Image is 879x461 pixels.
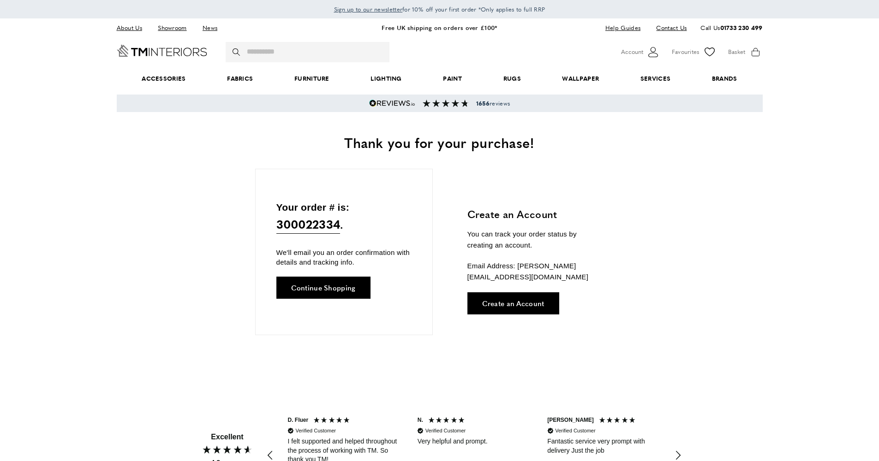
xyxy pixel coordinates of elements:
p: Call Us [700,23,762,33]
span: Create an Account [482,300,544,307]
span: Favourites [672,47,700,57]
span: Accessories [121,65,206,93]
span: reviews [476,100,510,107]
p: Email Address: [PERSON_NAME][EMAIL_ADDRESS][DOMAIN_NAME] [467,260,604,283]
span: 300022334 [276,215,341,234]
a: Free UK shipping on orders over £100* [382,23,497,32]
a: Go to Home page [117,45,207,57]
button: Customer Account [621,45,660,59]
div: Verified Customer [425,427,466,434]
div: N. [418,416,423,424]
a: Lighting [350,65,423,93]
div: Excellent [211,432,243,442]
a: Create an Account [467,292,559,314]
a: Brands [691,65,758,93]
a: News [196,22,224,34]
div: 4.80 Stars [202,444,253,455]
a: Paint [423,65,483,93]
p: You can track your order status by creating an account. [467,229,604,251]
p: Your order # is: . [276,200,412,234]
h3: Create an Account [467,207,604,221]
div: [PERSON_NAME] [547,416,594,424]
span: Thank you for your purchase! [344,132,534,152]
a: Favourites [672,45,717,59]
a: 01733 230 499 [720,23,763,32]
span: Sign up to our newsletter [334,5,403,13]
div: 5 Stars [313,416,353,426]
a: Furniture [274,65,350,93]
p: We'll email you an order confirmation with details and tracking info. [276,248,412,267]
button: Search [233,42,242,62]
div: 5 Stars [598,416,639,426]
a: Fabrics [206,65,274,93]
strong: 1656 [476,99,490,107]
div: Very helpful and prompt. [418,437,531,446]
a: Wallpaper [542,65,620,93]
div: Fantastic service very prompt with delivery Just the job [547,437,660,455]
a: Sign up to our newsletter [334,5,403,14]
div: Verified Customer [555,427,595,434]
span: Account [621,47,643,57]
span: Continue Shopping [291,284,356,291]
div: 5 Stars [428,416,468,426]
a: Services [620,65,691,93]
span: for 10% off your first order *Only applies to full RRP [334,5,545,13]
div: D. Fluer [288,416,309,424]
img: Reviews.io 5 stars [369,100,415,107]
a: Contact Us [649,22,687,34]
a: Rugs [483,65,542,93]
a: Help Guides [598,22,647,34]
img: Reviews section [423,100,469,107]
a: Continue Shopping [276,277,371,299]
div: Verified Customer [296,427,336,434]
a: Showroom [151,22,193,34]
a: About Us [117,22,149,34]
